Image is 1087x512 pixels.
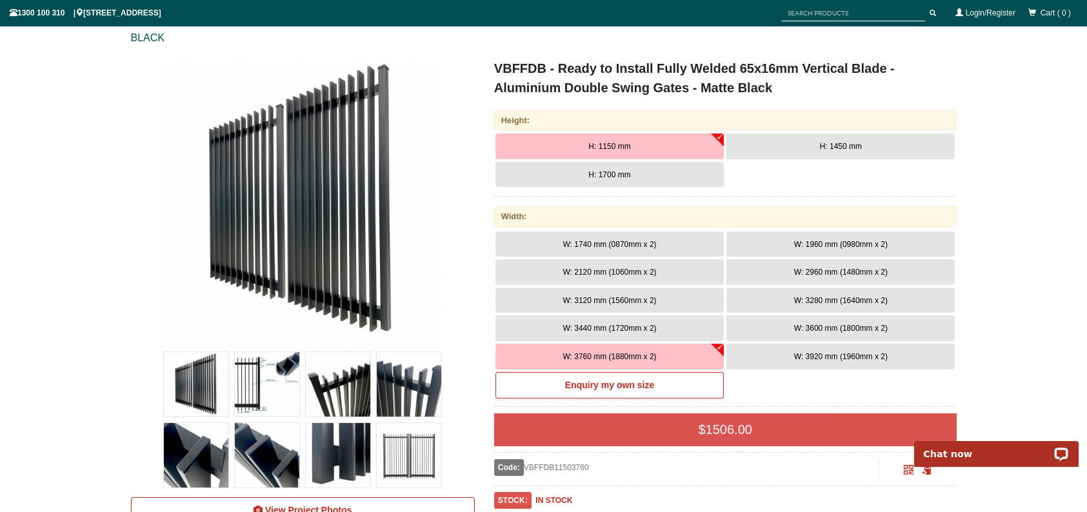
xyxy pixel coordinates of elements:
div: VBFFDB11503760 [494,459,879,476]
img: VBFFDB - Ready to Install Fully Welded 65x16mm Vertical Blade - Aluminium Double Swing Gates - Ma... [377,423,441,487]
span: Code: [494,459,524,476]
button: W: 3760 mm (1880mm x 2) [495,344,724,369]
div: Height: [494,110,957,130]
a: VBFFDB - Ready to Install Fully Welded 65x16mm Vertical Blade - Aluminium Double Swing Gates - Ma... [132,59,474,342]
span: Click to copy the URL [922,466,932,475]
div: > > > [131,2,957,59]
span: W: 2960 mm (1480mm x 2) [794,268,888,277]
b: Enquiry my own size [565,380,654,390]
span: H: 1450 mm [820,142,862,151]
img: VBFFDB - Ready to Install Fully Welded 65x16mm Vertical Blade - Aluminium Double Swing Gates - Ma... [306,423,370,487]
span: W: 3440 mm (1720mm x 2) [563,324,656,333]
span: W: 2120 mm (1060mm x 2) [563,268,656,277]
span: 1300 100 310 | [STREET_ADDRESS] [10,8,161,17]
img: VBFFDB - Ready to Install Fully Welded 65x16mm Vertical Blade - Aluminium Double Swing Gates - Ma... [164,352,228,417]
button: W: 3120 mm (1560mm x 2) [495,288,724,313]
h1: VBFFDB - Ready to Install Fully Welded 65x16mm Vertical Blade - Aluminium Double Swing Gates - Ma... [494,59,957,97]
img: VBFFDB - Ready to Install Fully Welded 65x16mm Vertical Blade - Aluminium Double Swing Gates - Ma... [161,59,444,342]
button: W: 3440 mm (1720mm x 2) [495,315,724,341]
button: W: 3280 mm (1640mm x 2) [726,288,955,313]
b: IN STOCK [535,496,572,505]
button: H: 1700 mm [495,162,724,188]
div: $ [494,413,957,446]
span: W: 3280 mm (1640mm x 2) [794,296,888,305]
button: W: 3600 mm (1800mm x 2) [726,315,955,341]
span: W: 1740 mm (0870mm x 2) [563,240,656,249]
img: VBFFDB - Ready to Install Fully Welded 65x16mm Vertical Blade - Aluminium Double Swing Gates - Ma... [377,352,441,417]
img: VBFFDB - Ready to Install Fully Welded 65x16mm Vertical Blade - Aluminium Double Swing Gates - Ma... [235,352,299,417]
span: W: 1960 mm (0980mm x 2) [794,240,888,249]
button: H: 1150 mm [495,133,724,159]
span: W: 3760 mm (1880mm x 2) [563,352,656,361]
input: SEARCH PRODUCTS [781,5,925,21]
span: W: 3120 mm (1560mm x 2) [563,296,656,305]
span: W: 3920 mm (1960mm x 2) [794,352,888,361]
a: Enquiry my own size [495,372,724,399]
span: H: 1700 mm [588,170,630,179]
button: W: 1960 mm (0980mm x 2) [726,231,955,257]
button: H: 1450 mm [726,133,955,159]
div: Width: [494,206,957,226]
button: W: 2120 mm (1060mm x 2) [495,259,724,285]
span: 1506.00 [706,422,752,437]
a: Click to enlarge and scan to share. [904,467,913,476]
button: W: 3920 mm (1960mm x 2) [726,344,955,369]
span: Cart ( 0 ) [1041,8,1071,17]
img: VBFFDB - Ready to Install Fully Welded 65x16mm Vertical Blade - Aluminium Double Swing Gates - Ma... [235,423,299,487]
button: W: 1740 mm (0870mm x 2) [495,231,724,257]
span: H: 1150 mm [588,142,630,151]
span: STOCK: [494,492,532,509]
button: W: 2960 mm (1480mm x 2) [726,259,955,285]
img: VBFFDB - Ready to Install Fully Welded 65x16mm Vertical Blade - Aluminium Double Swing Gates - Ma... [306,352,370,417]
iframe: LiveChat chat widget [906,426,1087,467]
img: VBFFDB - Ready to Install Fully Welded 65x16mm Vertical Blade - Aluminium Double Swing Gates - Ma... [164,423,228,487]
span: W: 3600 mm (1800mm x 2) [794,324,888,333]
a: Login/Register [966,8,1015,17]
